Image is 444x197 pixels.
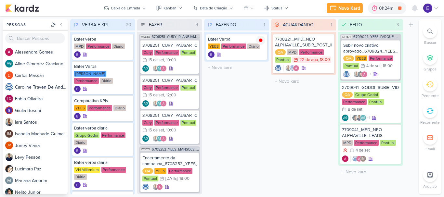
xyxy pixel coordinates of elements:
div: MPD [342,140,353,146]
div: Diário [112,43,125,49]
div: Prioridade Alta [342,147,348,154]
div: 1 [261,21,268,28]
div: Criador(a): Aline Gimenez Graciano [142,100,149,107]
div: Diário [247,43,260,49]
input: + Novo kard [339,167,402,177]
div: Pontual [380,140,396,146]
div: C a r l o s M a s s a r i [15,72,68,79]
img: Caroline Traven De Andrade [275,65,281,71]
div: Comparativo KPIs [74,98,131,104]
div: Performance [154,50,179,55]
img: kardz.app [5,4,39,12]
img: Carlos Massari [5,71,13,79]
p: AG [144,137,148,141]
div: YEES [154,168,166,174]
li: Ctrl + F [419,24,441,45]
div: Pontual [180,50,196,55]
div: YEES [355,55,367,61]
img: Iara Santos [5,118,13,126]
div: [PERSON_NAME] [74,71,106,77]
div: Pontual [180,120,196,126]
div: Diário [113,105,126,111]
img: Eduardo Quaresma [74,113,81,119]
div: Criador(a): Eduardo Quaresma [208,51,215,58]
div: 3708251_CURY_PAUSAR_CAMPANHA_DIA"C"_TIKTOK [142,78,197,83]
span: CT1577 [341,35,352,39]
span: +1 [368,72,371,77]
div: Bater Verba [74,64,131,69]
img: Alessandra Gomes [5,48,13,56]
div: , 10:00 [164,128,176,132]
div: I s a b e l l a M a c h a d o G u i m a r ã e s [15,130,68,137]
div: Pontual [275,57,291,63]
img: tracking [256,36,265,45]
div: YEES [208,43,220,49]
div: 22 de ago [299,58,318,62]
div: Aline Gimenez Graciano [342,115,348,121]
div: Performance [74,78,99,84]
div: Grupo Godoi [74,132,99,138]
div: Performance [299,49,324,55]
div: Colaboradores: Nelito Junior, Levy Pessoa, Aline Gimenez Graciano, Alessandra Gomes [350,115,370,121]
div: Colaboradores: Iara Santos, Aline Gimenez Graciano, Alessandra Gomes [151,65,167,72]
div: Colaboradores: Iara Santos, Nelito Junior, Alessandra Gomes, Isabella Machado Guimarães [352,71,371,78]
img: Iara Santos [152,100,159,107]
span: 3708251_CURY_PLANEJAMENTO_DIA"C"_SP [152,35,199,39]
div: 20 [123,21,134,28]
div: 4 de set [366,64,381,68]
img: Caroline Traven De Andrade [142,184,149,190]
div: Criador(a): Caroline Traven De Andrade [142,184,149,190]
div: Fabio Oliveira [5,95,13,103]
img: Caroline Traven De Andrade [289,65,295,71]
img: Caroline Traven De Andrade [352,155,359,162]
span: AG638 [140,35,150,39]
div: Performance [154,85,179,91]
p: AG [343,117,347,120]
div: Colaboradores: Iara Santos, Aline Gimenez Graciano, Alessandra Gomes [151,100,167,107]
div: Diário [74,174,87,180]
div: Colaboradores: Iara Santos, Aline Gimenez Graciano, Alessandra Gomes [151,135,167,142]
span: CT1571 [140,148,150,151]
div: Criador(a): Aline Gimenez Graciano [342,115,348,121]
p: AG [144,67,148,70]
div: Criador(a): Eduardo Quaresma [74,51,81,58]
div: Aline Gimenez Graciano [5,60,13,68]
input: Buscar Pessoas [5,33,65,43]
p: AG [361,117,365,120]
div: Criador(a): Aline Gimenez Graciano [142,135,149,142]
input: + Novo kard [205,63,268,72]
div: , 12:00 [164,93,176,97]
div: Colaboradores: Iara Santos, Caroline Traven De Andrade, Alessandra Gomes [283,65,299,71]
div: Criador(a): Eduardo Quaresma [74,182,81,188]
img: Iara Santos [152,184,159,190]
div: I a r a S a n t o s [15,119,68,126]
div: Diário [100,78,113,84]
p: AG [158,67,162,70]
div: 3708251_CURY_PAUSAR_CAMPANHA_DIA"C"_LINKEDIN [142,113,197,118]
p: Pendente [422,93,439,99]
img: Alessandra Gomes [356,155,362,162]
div: YEES [74,105,86,111]
button: Novo Kard [327,3,363,13]
div: Criador(a): Eduardo Quaresma [74,147,81,154]
div: Performance [101,132,125,138]
div: 3708251_CURY_PAUSAR_CAMPANHA_DIA"C"_META [142,43,197,48]
div: MPD [287,49,298,55]
div: Colaboradores: Caroline Traven De Andrade, Alessandra Gomes, Isabella Machado Guimarães [350,155,366,162]
div: MPD [74,43,85,49]
img: Eduardo Quaresma [74,86,81,92]
img: Eduardo Quaresma [423,4,432,13]
div: 7709041_MPD_NEO ALPHAVILLE_LEADS [342,127,399,139]
div: Performance [101,167,126,173]
div: Criador(a): Caroline Traven De Andrade [275,65,281,71]
p: AG [7,62,12,66]
div: Performance [221,43,246,49]
img: Lucimara Paz [5,165,13,173]
div: Pontual [142,176,158,181]
p: FO [7,97,11,101]
img: Eduardo Quaresma [74,147,81,154]
div: , 10:00 [164,58,176,62]
img: Nelito Junior [352,115,359,121]
img: Eduardo Quaresma [74,51,81,58]
div: QA [275,49,286,55]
